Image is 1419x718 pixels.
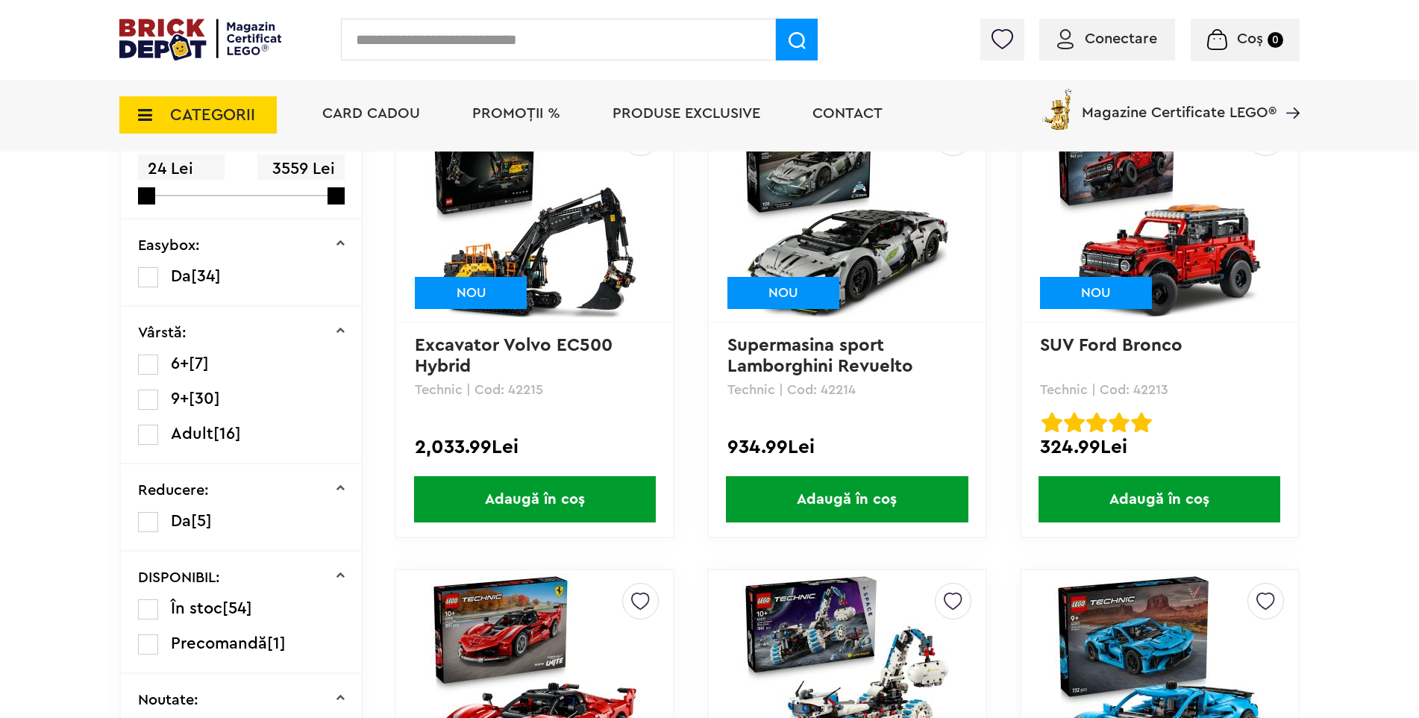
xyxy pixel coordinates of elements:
p: Vârstă: [138,325,187,340]
span: [5] [191,513,212,529]
div: NOU [1040,277,1152,309]
span: Precomandă [171,635,267,652]
div: NOU [727,277,839,309]
span: [34] [191,268,221,284]
img: SUV Ford Bronco [1055,110,1264,319]
p: DISPONIBIL: [138,570,220,585]
a: Contact [812,106,883,121]
img: Excavator Volvo EC500 Hybrid [430,110,639,319]
span: 24 Lei [138,154,225,184]
img: Evaluare cu stele [1064,412,1085,433]
img: Evaluare cu stele [1109,412,1130,433]
span: Adaugă în coș [1039,476,1280,522]
img: Evaluare cu stele [1131,412,1152,433]
a: Supermasina sport Lamborghini Revuelto [727,337,913,375]
span: Magazine Certificate LEGO® [1082,86,1277,120]
p: Easybox: [138,238,200,253]
span: [7] [189,355,209,372]
span: [30] [189,390,220,407]
p: Noutate: [138,693,198,708]
a: Adaugă în coș [709,476,986,522]
img: Evaluare cu stele [1086,412,1107,433]
span: Adaugă în coș [726,476,968,522]
span: Adult [171,425,213,442]
span: [16] [213,425,241,442]
a: Conectare [1057,31,1157,46]
a: SUV Ford Bronco [1040,337,1182,355]
span: [54] [222,600,252,616]
p: Technic | Cod: 42213 [1040,383,1279,396]
a: PROMOȚII % [472,106,560,121]
span: 9+ [171,390,189,407]
p: Technic | Cod: 42214 [727,383,967,396]
a: Produse exclusive [613,106,760,121]
small: 0 [1268,32,1283,48]
a: Adaugă în coș [1021,476,1298,522]
a: Adaugă în coș [396,476,673,522]
span: Conectare [1085,31,1157,46]
span: 3559 Lei [257,154,344,184]
a: Card Cadou [322,106,420,121]
span: În stoc [171,600,222,616]
span: Da [171,513,191,529]
div: 934.99Lei [727,437,967,457]
span: Adaugă în coș [414,476,656,522]
span: CATEGORII [170,107,255,123]
div: 324.99Lei [1040,437,1279,457]
span: Da [171,268,191,284]
p: Technic | Cod: 42215 [415,383,654,396]
div: NOU [415,277,527,309]
img: Evaluare cu stele [1041,412,1062,433]
img: Supermasina sport Lamborghini Revuelto [742,110,951,319]
div: 2,033.99Lei [415,437,654,457]
span: 6+ [171,355,189,372]
a: Excavator Volvo EC500 Hybrid [415,337,618,375]
span: Coș [1237,31,1263,46]
p: Reducere: [138,483,209,498]
span: [1] [267,635,286,652]
a: Magazine Certificate LEGO® [1277,86,1300,101]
